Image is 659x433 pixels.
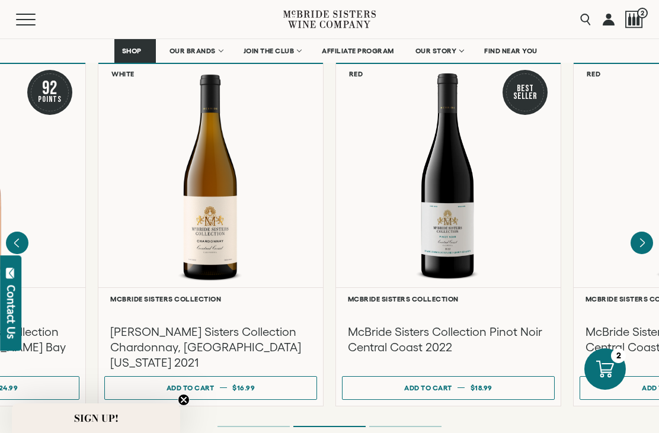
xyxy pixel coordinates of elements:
[104,376,317,400] button: Add to cart $16.99
[98,57,324,406] a: White McBride Sisters Collection Chardonnay, Central Coast California McBride Sisters Collection ...
[611,348,626,363] div: 2
[335,57,561,406] a: Red Best Seller McBride Sisters Collection Central Coast Pinot Noir McBride Sisters Collection Mc...
[637,8,648,18] span: 2
[408,39,471,63] a: OUR STORY
[476,39,545,63] a: FIND NEAR YOU
[114,39,156,63] a: SHOP
[5,285,17,339] div: Contact Us
[74,411,119,425] span: SIGN UP!
[12,403,180,433] div: SIGN UP!Close teaser
[232,384,255,392] span: $16.99
[162,39,230,63] a: OUR BRANDS
[122,47,142,55] span: SHOP
[217,426,290,427] li: Page dot 1
[349,70,363,78] h6: Red
[404,379,452,396] div: Add to cart
[244,47,295,55] span: JOIN THE CLUB
[169,47,216,55] span: OUR BRANDS
[348,295,549,303] h6: McBride Sisters Collection
[110,324,311,370] h3: [PERSON_NAME] Sisters Collection Chardonnay, [GEOGRAPHIC_DATA][US_STATE] 2021
[342,376,555,400] button: Add to cart $18.99
[369,426,442,427] li: Page dot 3
[415,47,457,55] span: OUR STORY
[16,14,59,25] button: Mobile Menu Trigger
[322,47,394,55] span: AFFILIATE PROGRAM
[587,70,601,78] h6: Red
[484,47,538,55] span: FIND NEAR YOU
[111,70,135,78] h6: White
[293,426,366,427] li: Page dot 2
[471,384,492,392] span: $18.99
[314,39,402,63] a: AFFILIATE PROGRAM
[178,394,190,406] button: Close teaser
[167,379,215,396] div: Add to cart
[6,232,28,254] button: Previous
[631,232,653,254] button: Next
[236,39,309,63] a: JOIN THE CLUB
[110,295,311,303] h6: McBride Sisters Collection
[348,324,549,355] h3: McBride Sisters Collection Pinot Noir Central Coast 2022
